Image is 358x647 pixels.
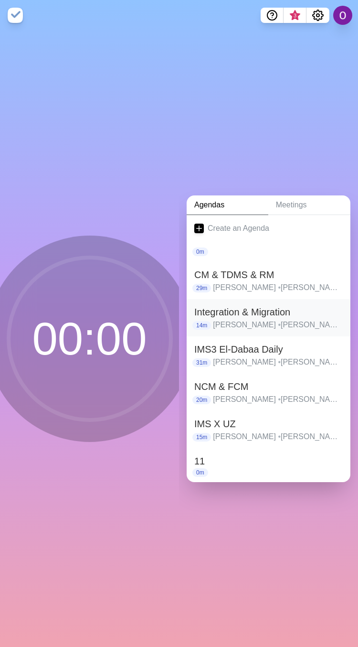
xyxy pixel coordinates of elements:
[268,195,350,215] a: Meetings
[192,321,211,330] p: 14m
[213,431,343,442] p: [PERSON_NAME] [PERSON_NAME] [PERSON_NAME] [PERSON_NAME] [PERSON_NAME] [PERSON_NAME] [PERSON_NAME]...
[213,394,343,405] p: [PERSON_NAME] [PERSON_NAME] [PERSON_NAME] [PERSON_NAME] [PERSON_NAME] [PERSON_NAME] [PERSON_NAME]...
[261,8,284,23] button: Help
[213,356,343,368] p: [PERSON_NAME] [PERSON_NAME] [PERSON_NAME] [PERSON_NAME] [PERSON_NAME] [PERSON_NAME] [PERSON_NAME]...
[194,454,343,468] h2: 11
[291,12,299,20] span: 3
[194,305,343,319] h2: Integration & Migration
[306,8,329,23] button: Settings
[192,468,208,477] p: 0m
[194,268,343,282] h2: CM & TDMS & RM
[278,395,281,403] span: •
[194,417,343,431] h2: IMS X UZ
[192,396,211,404] p: 20m
[278,432,281,441] span: •
[8,8,23,23] img: timeblocks logo
[284,8,306,23] button: What’s new
[192,248,208,256] p: 0m
[213,282,343,293] p: [PERSON_NAME] [PERSON_NAME] [PERSON_NAME] [PERSON_NAME] [PERSON_NAME] [PERSON_NAME] [PERSON_NAME]...
[192,358,211,367] p: 31m
[192,433,211,442] p: 15m
[194,379,343,394] h2: NCM & FCM
[187,195,268,215] a: Agendas
[187,215,350,242] a: Create an Agenda
[192,284,211,292] p: 29m
[194,342,343,356] h2: IMS3 El-Dabaa Daily
[278,321,281,329] span: •
[278,283,281,291] span: •
[213,319,343,331] p: [PERSON_NAME] [PERSON_NAME] [PERSON_NAME] [PERSON_NAME] [PERSON_NAME] [PERSON_NAME] Q & A
[278,358,281,366] span: •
